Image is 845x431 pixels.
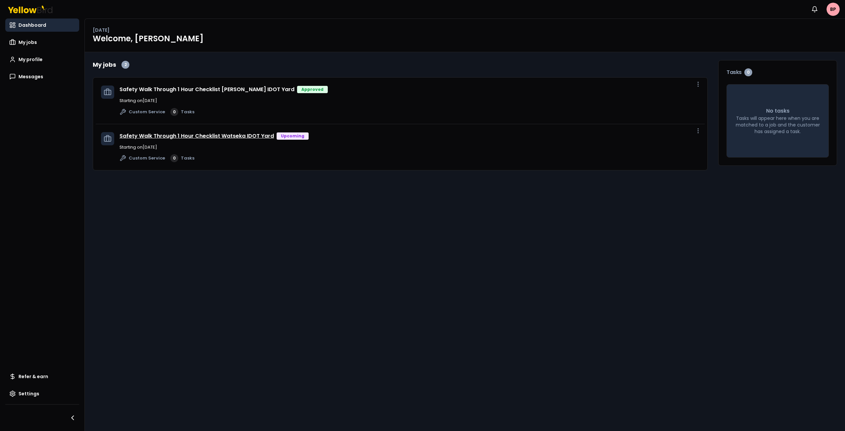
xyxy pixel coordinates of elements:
div: 2 [121,61,129,69]
p: [DATE] [93,27,110,33]
h2: My jobs [93,60,116,69]
span: BP [827,3,840,16]
span: Custom Service [129,155,165,162]
div: Approved [297,86,328,93]
a: Refer & earn [5,370,79,383]
span: Settings [18,390,39,397]
span: My jobs [18,39,37,46]
a: Settings [5,387,79,400]
a: 0Tasks [170,108,194,116]
a: My profile [5,53,79,66]
p: Starting on [DATE] [119,144,699,151]
span: Messages [18,73,43,80]
span: Dashboard [18,22,46,28]
div: 0 [170,108,178,116]
p: Starting on [DATE] [119,97,699,104]
a: Dashboard [5,18,79,32]
h3: Tasks [727,68,829,76]
h1: Welcome, [PERSON_NAME] [93,33,837,44]
span: Refer & earn [18,373,48,380]
a: Safety Walk Through 1 Hour Checklist Watseka IDOT Yard [119,132,274,140]
p: Tasks will appear here when you are matched to a job and the customer has assigned a task. [735,115,821,135]
span: My profile [18,56,43,63]
span: Custom Service [129,109,165,115]
a: Messages [5,70,79,83]
a: My jobs [5,36,79,49]
div: 0 [170,154,178,162]
a: Safety Walk Through 1 Hour Checklist [PERSON_NAME] IDOT Yard [119,86,294,93]
a: 0Tasks [170,154,194,162]
div: Upcoming [277,132,309,140]
div: 0 [744,68,752,76]
p: No tasks [766,107,790,115]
